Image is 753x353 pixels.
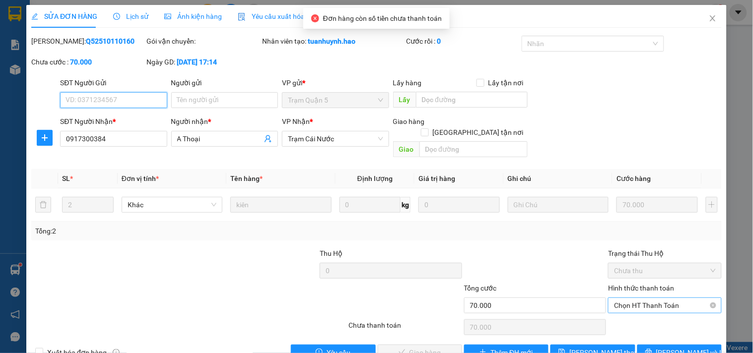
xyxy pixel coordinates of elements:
span: Lấy tận nơi [484,77,528,88]
b: Q52510110160 [86,37,135,45]
span: Lấy [393,92,416,108]
div: [PERSON_NAME]: [31,36,144,47]
div: Tổng: 2 [35,226,291,236]
div: SĐT Người Nhận [60,116,167,127]
div: Người nhận [171,116,278,127]
span: Khác [128,197,216,212]
b: 0 [437,37,441,45]
span: SL [62,175,70,182]
th: Ghi chú [504,169,613,188]
span: Tên hàng [230,175,263,182]
span: Lịch sử [113,12,148,20]
span: Chưa thu [614,263,715,278]
span: Định lượng [357,175,393,182]
span: Ảnh kiện hàng [164,12,222,20]
button: Close [699,5,727,33]
span: Giá trị hàng [418,175,455,182]
span: close-circle [311,14,319,22]
span: Giao hàng [393,118,425,125]
b: tuanhuynh.hao [308,37,355,45]
button: plus [37,130,53,146]
span: Thu Hộ [320,249,342,257]
button: delete [35,197,51,213]
img: logo.jpg [12,12,62,62]
span: Giao [393,141,419,157]
span: Trạm Cái Nước [288,131,383,146]
span: close-circle [710,302,716,308]
span: [GEOGRAPHIC_DATA] tận nơi [429,127,528,138]
span: Đơn vị tính [122,175,159,182]
span: Cước hàng [616,175,651,182]
input: Dọc đường [419,141,528,157]
div: Trạng thái Thu Hộ [608,248,721,259]
input: 0 [616,197,698,213]
span: kg [401,197,411,213]
div: Chưa cước : [31,57,144,67]
div: Ngày GD: [147,57,260,67]
span: VP Nhận [282,118,310,125]
img: icon [238,13,246,21]
span: Chọn HT Thanh Toán [614,298,715,313]
span: edit [31,13,38,20]
input: 0 [418,197,500,213]
span: clock-circle [113,13,120,20]
span: picture [164,13,171,20]
span: close [709,14,717,22]
input: VD: Bàn, Ghế [230,197,331,213]
span: Trạm Quận 5 [288,93,383,108]
li: 26 Phó Cơ Điều, Phường 12 [93,24,415,37]
li: Hotline: 02839552959 [93,37,415,49]
div: VP gửi [282,77,389,88]
b: [DATE] 17:14 [177,58,217,66]
div: Chưa thanh toán [347,320,463,337]
span: Tổng cước [464,284,497,292]
span: Yêu cầu xuất hóa đơn điện tử [238,12,342,20]
span: Lấy hàng [393,79,422,87]
label: Hình thức thanh toán [608,284,674,292]
input: Dọc đường [416,92,528,108]
b: GỬI : Trạm Cái Nước [12,72,138,88]
span: SỬA ĐƠN HÀNG [31,12,97,20]
span: plus [37,134,52,142]
div: SĐT Người Gửi [60,77,167,88]
div: Gói vận chuyển: [147,36,260,47]
span: user-add [264,135,272,143]
button: plus [706,197,718,213]
input: Ghi Chú [508,197,609,213]
div: Nhân viên tạo: [262,36,405,47]
div: Người gửi [171,77,278,88]
b: 70.000 [70,58,92,66]
span: Đơn hàng còn số tiền chưa thanh toán [323,14,442,22]
div: Cước rồi : [407,36,520,47]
